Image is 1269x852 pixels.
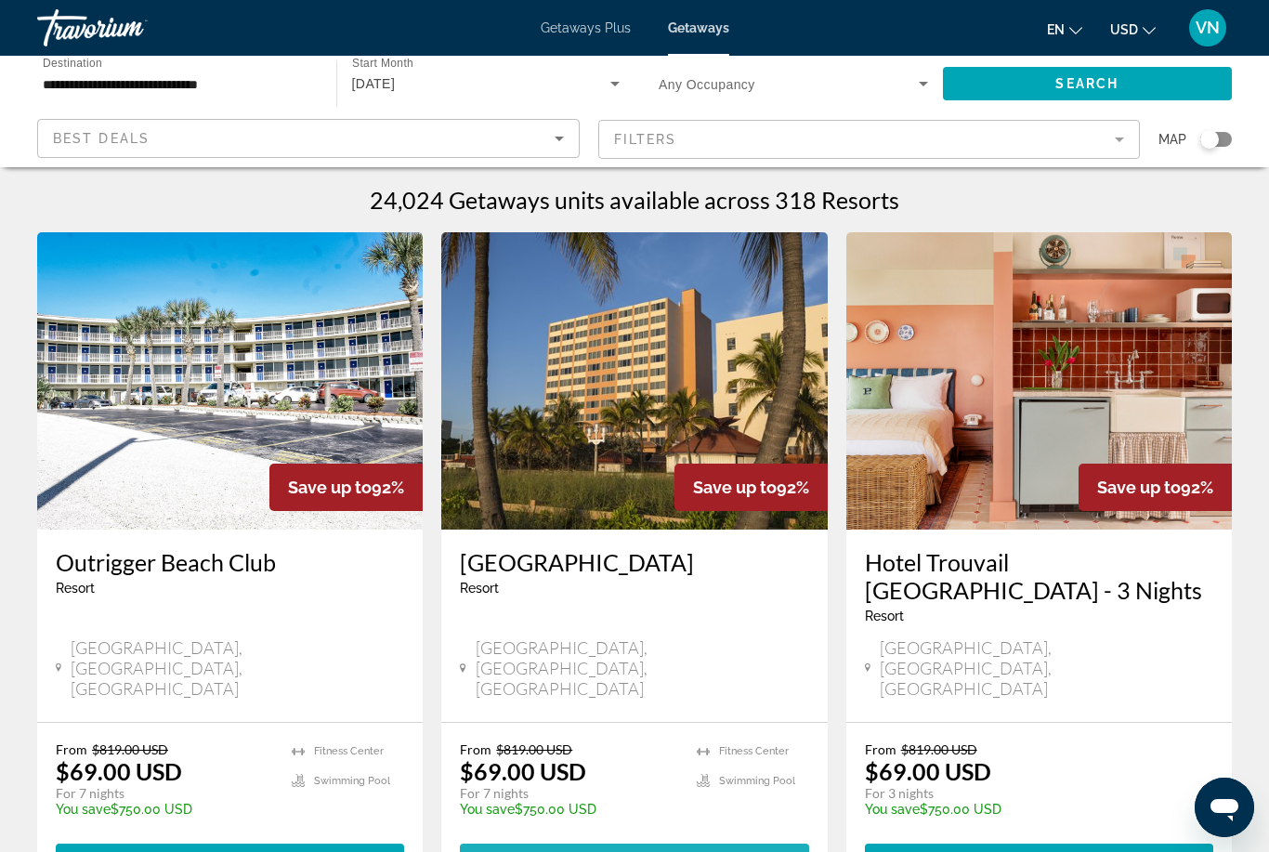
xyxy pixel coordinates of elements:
[37,4,223,52] a: Travorium
[865,741,896,757] span: From
[1195,778,1254,837] iframe: Button to launch messaging window
[693,478,777,497] span: Save up to
[598,119,1141,160] button: Filter
[71,637,404,699] span: [GEOGRAPHIC_DATA], [GEOGRAPHIC_DATA], [GEOGRAPHIC_DATA]
[92,741,168,757] span: $819.00 USD
[460,548,808,576] a: [GEOGRAPHIC_DATA]
[53,127,564,150] mat-select: Sort by
[668,20,729,35] a: Getaways
[460,802,515,817] span: You save
[943,67,1233,100] button: Search
[1158,126,1186,152] span: Map
[1196,19,1220,37] span: VN
[56,548,404,576] a: Outrigger Beach Club
[352,58,413,70] span: Start Month
[352,76,396,91] span: [DATE]
[460,741,491,757] span: From
[269,464,423,511] div: 92%
[460,757,586,785] p: $69.00 USD
[865,548,1213,604] a: Hotel Trouvail [GEOGRAPHIC_DATA] - 3 Nights
[1184,8,1232,47] button: User Menu
[865,785,1195,802] p: For 3 nights
[496,741,572,757] span: $819.00 USD
[441,232,827,530] img: 1938E01L.jpg
[288,478,372,497] span: Save up to
[541,20,631,35] a: Getaways Plus
[1055,76,1119,91] span: Search
[880,637,1213,699] span: [GEOGRAPHIC_DATA], [GEOGRAPHIC_DATA], [GEOGRAPHIC_DATA]
[460,581,499,596] span: Resort
[1047,22,1065,37] span: en
[37,232,423,530] img: 0651E01X.jpg
[719,745,789,757] span: Fitness Center
[43,57,102,69] span: Destination
[56,741,87,757] span: From
[314,745,384,757] span: Fitness Center
[370,186,899,214] h1: 24,024 Getaways units available across 318 Resorts
[1097,478,1181,497] span: Save up to
[1110,16,1156,43] button: Change currency
[719,775,795,787] span: Swimming Pool
[865,757,991,785] p: $69.00 USD
[1047,16,1082,43] button: Change language
[460,785,677,802] p: For 7 nights
[53,131,150,146] span: Best Deals
[901,741,977,757] span: $819.00 USD
[674,464,828,511] div: 92%
[1079,464,1232,511] div: 92%
[56,757,182,785] p: $69.00 USD
[865,609,904,623] span: Resort
[659,77,755,92] span: Any Occupancy
[56,581,95,596] span: Resort
[865,802,1195,817] p: $750.00 USD
[846,232,1232,530] img: DT45I01X.jpg
[460,802,677,817] p: $750.00 USD
[56,785,273,802] p: For 7 nights
[314,775,390,787] span: Swimming Pool
[865,802,920,817] span: You save
[56,802,273,817] p: $750.00 USD
[56,802,111,817] span: You save
[1110,22,1138,37] span: USD
[476,637,809,699] span: [GEOGRAPHIC_DATA], [GEOGRAPHIC_DATA], [GEOGRAPHIC_DATA]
